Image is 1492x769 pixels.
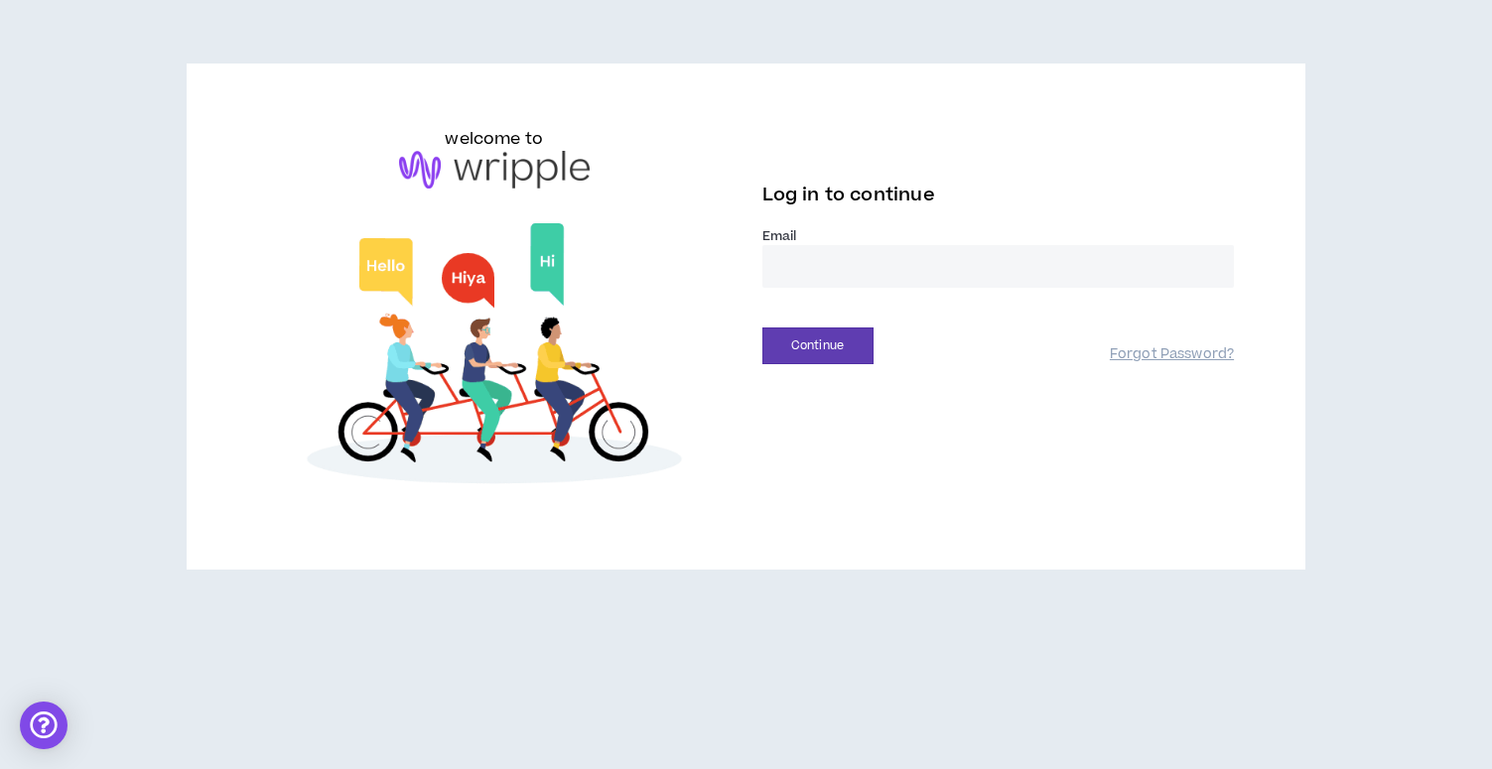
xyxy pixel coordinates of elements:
[1110,345,1234,364] a: Forgot Password?
[20,702,68,749] div: Open Intercom Messenger
[762,327,874,364] button: Continue
[445,127,543,151] h6: welcome to
[258,208,731,507] img: Welcome to Wripple
[762,183,935,207] span: Log in to continue
[762,227,1235,245] label: Email
[399,151,590,189] img: logo-brand.png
